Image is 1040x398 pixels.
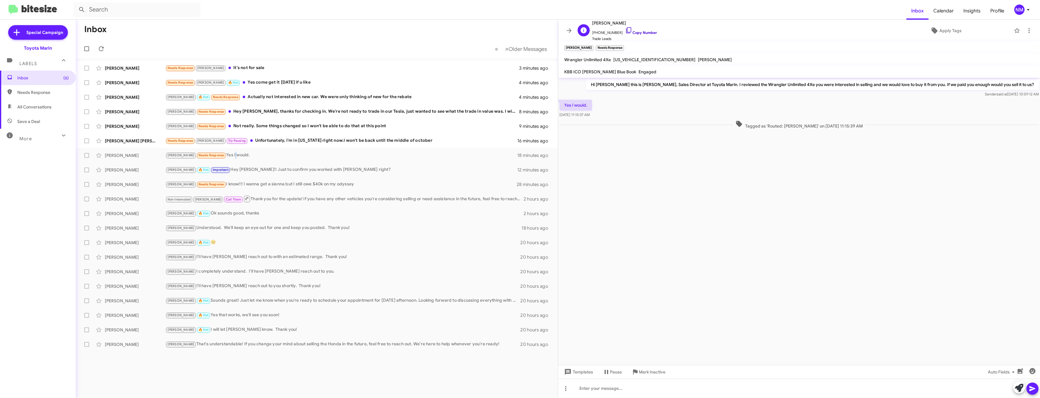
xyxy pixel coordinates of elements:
[105,341,165,347] div: [PERSON_NAME]
[165,254,520,260] div: I'll have [PERSON_NAME] reach out to with an estimated range. Thank you!
[19,136,32,141] span: More
[213,95,238,99] span: Needs Response
[592,36,657,42] span: Trade Leads
[105,211,165,217] div: [PERSON_NAME]
[627,366,670,377] button: Mark Inactive
[198,153,224,157] span: Needs Response
[105,138,165,144] div: [PERSON_NAME] [PERSON_NAME]
[983,366,1022,377] button: Auto Fields
[517,152,553,158] div: 18 minutes ago
[168,211,195,215] span: [PERSON_NAME]
[165,268,520,275] div: I completely understand. I'll have [PERSON_NAME] reach out to you.
[596,45,624,51] small: Needs Response
[505,45,508,53] span: »
[610,366,622,377] span: Pause
[939,25,962,36] span: Apply Tags
[165,210,524,217] div: Ok sounds good, thanks
[520,298,553,304] div: 20 hours ago
[592,27,657,36] span: [PHONE_NUMBER]
[639,366,665,377] span: Mark Inactive
[168,153,195,157] span: [PERSON_NAME]
[165,108,519,115] div: Hey [PERSON_NAME], thanks for checking in. We're not ready to trade in our Tesla, just wanted to ...
[928,2,958,20] a: Calendar
[564,69,636,75] span: KBB ICO [PERSON_NAME] Blue Book
[733,120,865,129] span: Tagged as 'Routed: [PERSON_NAME]' on [DATE] 11:15:39 AM
[165,341,520,348] div: That's understandable! If you change your mind about selling the Honda in the future, feel free t...
[613,57,695,62] span: [US_VEHICLE_IDENTIFICATION_NUMBER]
[880,25,1011,36] button: Apply Tags
[197,81,224,85] span: [PERSON_NAME]
[105,196,165,202] div: [PERSON_NAME]
[698,57,732,62] span: [PERSON_NAME]
[520,283,553,289] div: 20 hours ago
[17,89,69,95] span: Needs Response
[495,45,498,53] span: «
[84,25,107,34] h1: Inbox
[519,94,553,100] div: 4 minutes ago
[198,182,224,186] span: Needs Response
[198,299,209,303] span: 🔥 Hot
[168,299,195,303] span: [PERSON_NAME]
[168,66,193,70] span: Needs Response
[520,341,553,347] div: 20 hours ago
[168,124,195,128] span: [PERSON_NAME]
[522,225,553,231] div: 18 hours ago
[168,328,195,332] span: [PERSON_NAME]
[198,328,209,332] span: 🔥 Hot
[165,65,519,71] div: It's not for sale
[168,270,195,274] span: [PERSON_NAME]
[520,269,553,275] div: 20 hours ago
[17,75,69,81] span: Inbox
[598,366,627,377] button: Pause
[988,366,1017,377] span: Auto Fields
[105,225,165,231] div: [PERSON_NAME]
[105,327,165,333] div: [PERSON_NAME]
[17,118,40,124] span: Save a Deal
[958,2,985,20] span: Insights
[213,168,228,172] span: Important
[165,326,520,333] div: I will let [PERSON_NAME] know. Thank you!
[520,312,553,318] div: 20 hours ago
[105,312,165,318] div: [PERSON_NAME]
[105,152,165,158] div: [PERSON_NAME]
[168,255,195,259] span: [PERSON_NAME]
[165,283,520,290] div: I'll have [PERSON_NAME] reach out to you shortly. Thank you!
[168,110,195,114] span: [PERSON_NAME]
[105,109,165,115] div: [PERSON_NAME]
[198,240,209,244] span: 🔥 Hot
[168,168,195,172] span: [PERSON_NAME]
[165,239,520,246] div: 😊
[592,19,657,27] span: [PERSON_NAME]
[228,139,246,143] span: Try Pausing
[519,80,553,86] div: 4 minutes ago
[105,283,165,289] div: [PERSON_NAME]
[26,29,63,35] span: Special Campaign
[906,2,928,20] span: Inbox
[564,45,593,51] small: [PERSON_NAME]
[165,166,517,173] div: Hey [PERSON_NAME]!! Just to confirm you worked with [PERSON_NAME] right?
[105,181,165,187] div: [PERSON_NAME]
[520,327,553,333] div: 20 hours ago
[105,167,165,173] div: [PERSON_NAME]
[520,240,553,246] div: 20 hours ago
[105,94,165,100] div: [PERSON_NAME]
[168,139,193,143] span: Needs Response
[508,46,547,52] span: Older Messages
[165,123,519,130] div: Not really. Some things changed so I won't be able to do that at this point
[638,69,656,75] span: Engaged
[105,123,165,129] div: [PERSON_NAME]
[105,65,165,71] div: [PERSON_NAME]
[524,196,553,202] div: 2 hours ago
[558,366,598,377] button: Templates
[198,211,209,215] span: 🔥 Hot
[168,95,195,99] span: [PERSON_NAME]
[165,181,517,188] div: I know!!! I wanna get a sienna but I still owe $40k on my odyssey
[563,366,593,377] span: Templates
[586,79,1039,90] p: Hi [PERSON_NAME] this is [PERSON_NAME], Sales Director at Toyota Marin. I reviewed the Wrangler U...
[1014,5,1025,15] div: NM
[997,92,1007,96] span: said at
[165,195,524,203] div: Thank you for the update! If you have any other vehicles you're considering selling or need assis...
[985,2,1009,20] a: Profile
